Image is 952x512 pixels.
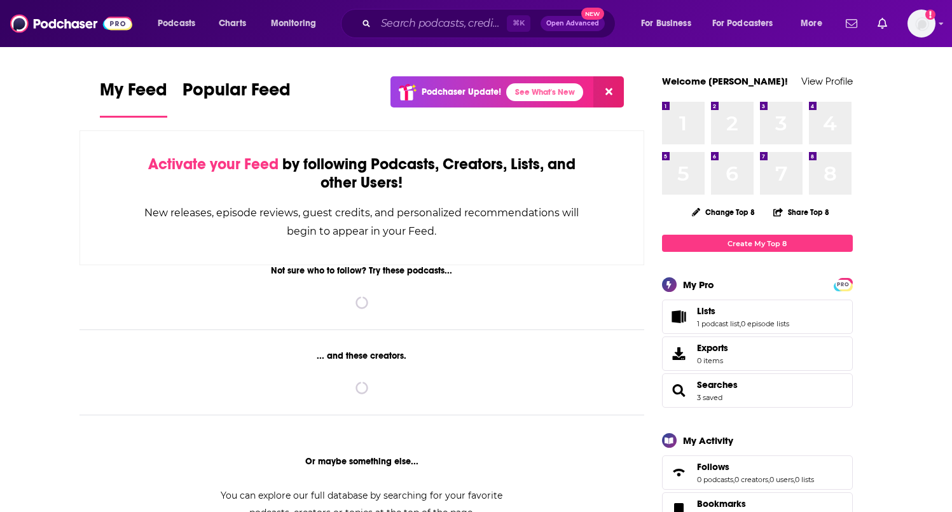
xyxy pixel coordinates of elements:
span: Charts [219,15,246,32]
button: open menu [704,13,792,34]
span: My Feed [100,79,167,108]
span: PRO [836,280,851,289]
span: Exports [697,342,728,354]
div: ... and these creators. [79,350,645,361]
a: Charts [210,13,254,34]
div: New releases, episode reviews, guest credits, and personalized recommendations will begin to appe... [144,204,581,240]
span: 0 items [697,356,728,365]
button: Open AdvancedNew [541,16,605,31]
a: 0 lists [795,475,814,484]
button: open menu [792,13,838,34]
span: Follows [662,455,853,490]
a: Popular Feed [183,79,291,118]
a: Lists [697,305,789,317]
div: My Activity [683,434,733,446]
span: ⌘ K [507,15,530,32]
a: Bookmarks [697,498,771,509]
button: Share Top 8 [773,200,830,225]
img: Podchaser - Follow, Share and Rate Podcasts [10,11,132,36]
div: Or maybe something else... [79,456,645,467]
div: by following Podcasts, Creators, Lists, and other Users! [144,155,581,192]
span: More [801,15,822,32]
span: Monitoring [271,15,316,32]
a: Lists [666,308,692,326]
a: 0 episode lists [741,319,789,328]
button: Change Top 8 [684,204,763,220]
span: Popular Feed [183,79,291,108]
button: open menu [262,13,333,34]
div: Search podcasts, credits, & more... [353,9,628,38]
button: Show profile menu [907,10,935,38]
a: Show notifications dropdown [841,13,862,34]
span: Logged in as nsteagall [907,10,935,38]
span: New [581,8,604,20]
span: , [794,475,795,484]
a: 0 creators [735,475,768,484]
a: 3 saved [697,393,722,402]
a: Follows [697,461,814,473]
span: Bookmarks [697,498,746,509]
a: 1 podcast list [697,319,740,328]
a: Follows [666,464,692,481]
div: My Pro [683,279,714,291]
svg: Add a profile image [925,10,935,20]
span: Lists [697,305,715,317]
button: open menu [149,13,212,34]
a: My Feed [100,79,167,118]
span: , [733,475,735,484]
a: 0 users [769,475,794,484]
span: Lists [662,300,853,334]
span: Activate your Feed [148,155,279,174]
a: Show notifications dropdown [873,13,892,34]
a: View Profile [801,75,853,87]
p: Podchaser Update! [422,86,501,97]
a: Exports [662,336,853,371]
span: Open Advanced [546,20,599,27]
span: Exports [666,345,692,363]
span: Searches [662,373,853,408]
div: Not sure who to follow? Try these podcasts... [79,265,645,276]
a: Create My Top 8 [662,235,853,252]
span: Podcasts [158,15,195,32]
a: See What's New [506,83,583,101]
a: Searches [666,382,692,399]
a: PRO [836,279,851,289]
input: Search podcasts, credits, & more... [376,13,507,34]
a: 0 podcasts [697,475,733,484]
span: For Podcasters [712,15,773,32]
span: , [740,319,741,328]
button: open menu [632,13,707,34]
span: , [768,475,769,484]
a: Welcome [PERSON_NAME]! [662,75,788,87]
span: For Business [641,15,691,32]
span: Follows [697,461,729,473]
a: Searches [697,379,738,391]
img: User Profile [907,10,935,38]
